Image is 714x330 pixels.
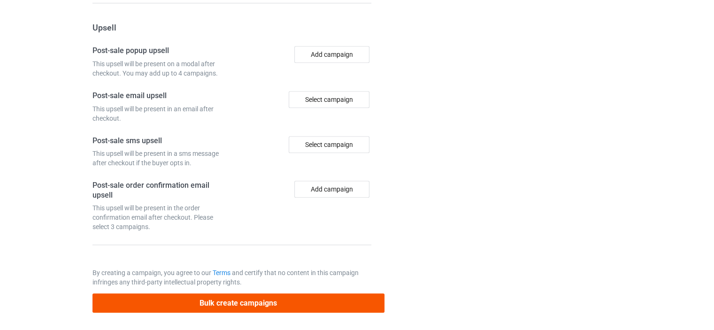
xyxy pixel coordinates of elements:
button: Add campaign [294,46,369,63]
button: Bulk create campaigns [92,293,384,313]
a: Terms [213,269,230,276]
h4: Post-sale order confirmation email upsell [92,181,229,200]
div: This upsell will be present in a sms message after checkout if the buyer opts in. [92,149,229,168]
div: This upsell will be present on a modal after checkout. You may add up to 4 campaigns. [92,59,229,78]
p: By creating a campaign, you agree to our and certify that no content in this campaign infringes a... [92,268,371,287]
div: This upsell will be present in an email after checkout. [92,104,229,123]
h4: Post-sale email upsell [92,91,229,101]
h4: Post-sale sms upsell [92,136,229,146]
button: Add campaign [294,181,369,198]
h3: Upsell [92,22,371,33]
div: Select campaign [289,136,369,153]
div: This upsell will be present in the order confirmation email after checkout. Please select 3 campa... [92,203,229,231]
h4: Post-sale popup upsell [92,46,229,56]
div: Select campaign [289,91,369,108]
